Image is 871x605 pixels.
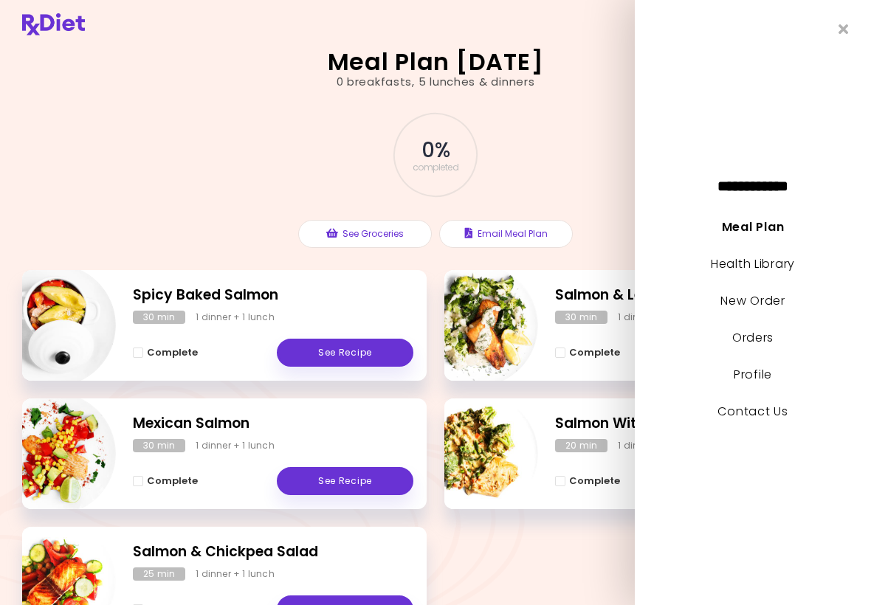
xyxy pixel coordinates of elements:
[421,138,449,163] span: 0 %
[196,567,275,581] div: 1 dinner + 1 lunch
[133,542,413,563] h2: Salmon & Chickpea Salad
[337,74,535,91] div: 0 breakfasts , 5 lunches & dinners
[618,439,697,452] div: 1 dinner + 1 lunch
[839,22,849,36] i: Close
[196,439,275,452] div: 1 dinner + 1 lunch
[147,347,198,359] span: Complete
[555,439,607,452] div: 20 min
[555,413,836,435] h2: Salmon With Veggies
[717,403,788,420] a: Contact Us
[196,311,275,324] div: 1 dinner + 1 lunch
[133,344,198,362] button: Complete - Spicy Baked Salmon
[133,567,185,581] div: 25 min
[618,311,697,324] div: 1 dinner + 1 lunch
[722,218,784,235] a: Meal Plan
[555,472,620,490] button: Complete - Salmon With Veggies
[328,50,544,74] h2: Meal Plan [DATE]
[133,311,185,324] div: 30 min
[298,220,432,248] button: See Groceries
[277,339,413,367] a: See Recipe - Spicy Baked Salmon
[711,255,795,272] a: Health Library
[734,366,772,383] a: Profile
[133,413,413,435] h2: Mexican Salmon
[720,292,785,309] a: New Order
[133,472,198,490] button: Complete - Mexican Salmon
[569,347,620,359] span: Complete
[555,311,607,324] div: 30 min
[22,13,85,35] img: RxDiet
[555,344,620,362] button: Complete - Salmon & Lemon Sauce
[413,163,459,172] span: completed
[555,285,836,306] h2: Salmon & Lemon Sauce
[732,329,774,346] a: Orders
[133,439,185,452] div: 30 min
[416,393,538,515] img: Info - Salmon With Veggies
[439,220,573,248] button: Email Meal Plan
[569,475,620,487] span: Complete
[133,285,413,306] h2: Spicy Baked Salmon
[416,264,538,387] img: Info - Salmon & Lemon Sauce
[147,475,198,487] span: Complete
[277,467,413,495] a: See Recipe - Mexican Salmon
